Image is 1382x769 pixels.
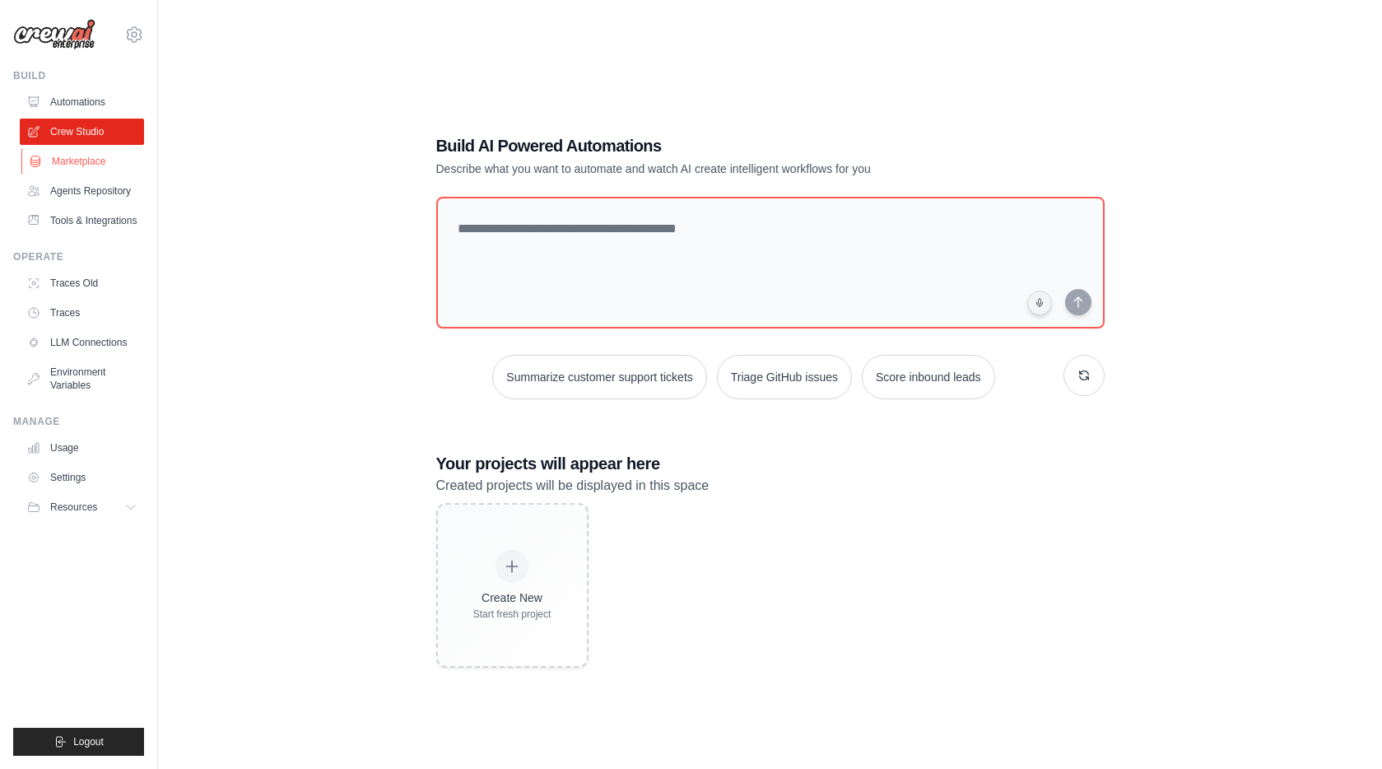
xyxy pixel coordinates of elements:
button: Score inbound leads [862,355,995,399]
a: Tools & Integrations [20,207,144,234]
a: Automations [20,89,144,115]
button: Click to speak your automation idea [1027,291,1052,315]
a: LLM Connections [20,329,144,356]
a: Environment Variables [20,359,144,398]
a: Agents Repository [20,178,144,204]
div: Operate [13,250,144,263]
button: Get new suggestions [1063,355,1105,396]
button: Summarize customer support tickets [492,355,706,399]
span: Logout [73,735,104,748]
div: Start fresh project [473,608,551,621]
a: Settings [20,464,144,491]
p: Created projects will be displayed in this space [436,475,1105,496]
div: Build [13,69,144,82]
p: Describe what you want to automate and watch AI create intelligent workflows for you [436,161,989,177]
img: Logo [13,19,95,50]
span: Resources [50,501,97,514]
div: Manage [13,415,144,428]
button: Triage GitHub issues [717,355,852,399]
div: Create New [473,590,551,606]
a: Marketplace [21,148,146,175]
button: Logout [13,728,144,756]
a: Traces [20,300,144,326]
a: Usage [20,435,144,461]
button: Resources [20,494,144,520]
iframe: Chat Widget [1300,690,1382,769]
a: Crew Studio [20,119,144,145]
h1: Build AI Powered Automations [436,134,989,157]
h3: Your projects will appear here [436,452,1105,475]
a: Traces Old [20,270,144,296]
